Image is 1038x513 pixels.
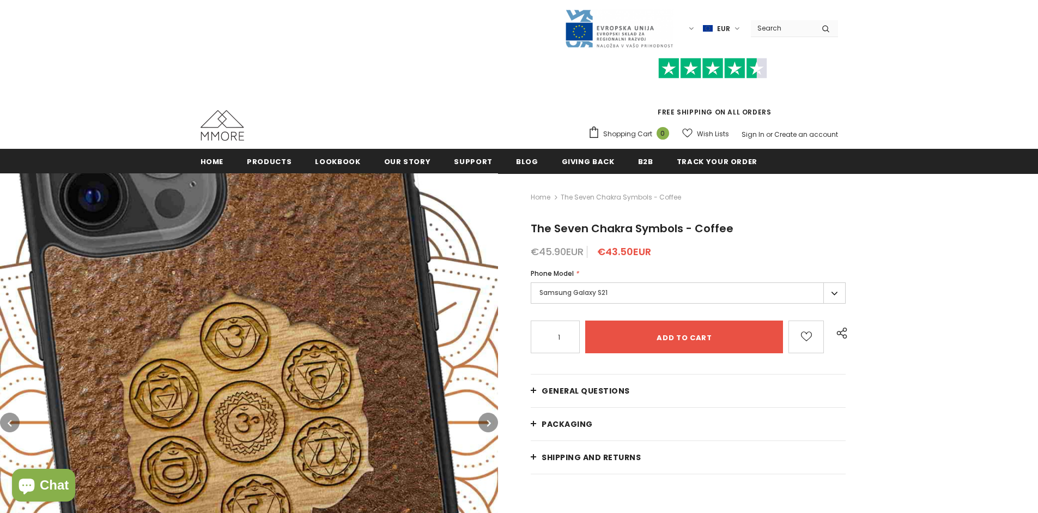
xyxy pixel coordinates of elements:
span: Phone Model [531,269,574,278]
span: General Questions [542,385,630,396]
span: €45.90EUR [531,245,584,258]
a: Home [201,149,224,173]
input: Search Site [751,20,814,36]
a: Wish Lists [682,124,729,143]
a: General Questions [531,375,846,407]
img: Trust Pilot Stars [658,58,767,79]
span: or [766,130,773,139]
span: The Seven Chakra Symbols - Coffee [531,221,733,236]
span: FREE SHIPPING ON ALL ORDERS [588,63,838,117]
a: Create an account [774,130,838,139]
img: Javni Razpis [564,9,673,49]
a: Sign In [742,130,764,139]
span: Shipping and returns [542,452,641,463]
span: support [454,156,493,167]
a: Shopping Cart 0 [588,126,675,142]
span: Blog [516,156,538,167]
label: Samsung Galaxy S21 [531,282,846,304]
input: Add to cart [585,321,783,353]
span: The Seven Chakra Symbols - Coffee [561,191,681,204]
span: Giving back [562,156,615,167]
span: B2B [638,156,653,167]
a: Our Story [384,149,431,173]
span: EUR [717,23,730,34]
a: Javni Razpis [564,23,673,33]
a: Giving back [562,149,615,173]
span: Track your order [677,156,757,167]
a: PACKAGING [531,408,846,440]
span: Shopping Cart [603,129,652,140]
iframe: Customer reviews powered by Trustpilot [588,79,838,107]
a: Track your order [677,149,757,173]
a: support [454,149,493,173]
a: Home [531,191,550,204]
span: Home [201,156,224,167]
span: Wish Lists [697,129,729,140]
a: Blog [516,149,538,173]
span: PACKAGING [542,419,593,430]
a: Products [247,149,292,173]
inbox-online-store-chat: Shopify online store chat [9,469,78,504]
span: Our Story [384,156,431,167]
span: Products [247,156,292,167]
a: Lookbook [315,149,360,173]
span: Lookbook [315,156,360,167]
img: MMORE Cases [201,110,244,141]
a: Shipping and returns [531,441,846,474]
span: €43.50EUR [597,245,651,258]
span: 0 [657,127,669,140]
a: B2B [638,149,653,173]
